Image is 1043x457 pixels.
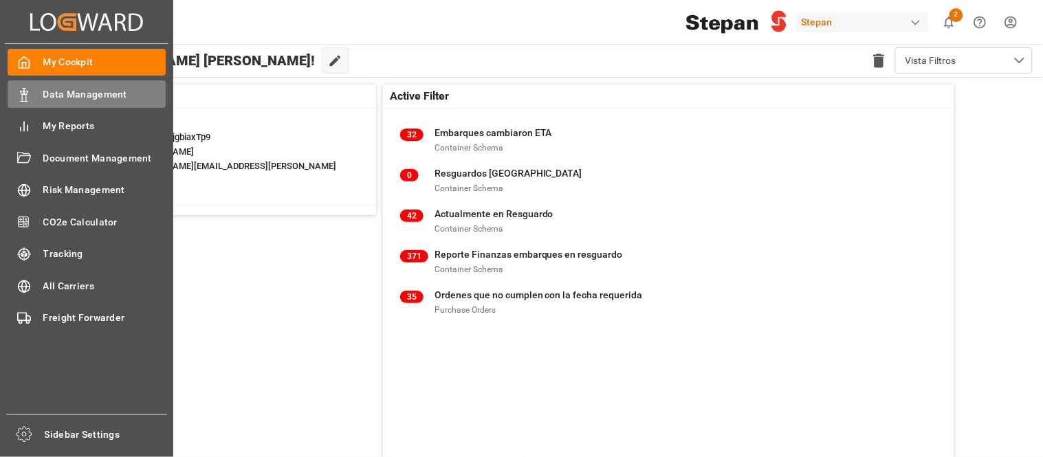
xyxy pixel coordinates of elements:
[43,183,166,197] span: Risk Management
[400,210,424,222] span: 42
[8,113,166,140] a: My Reports
[400,291,424,303] span: 35
[435,289,643,300] span: Ordenes que no cumplen con la fecha requerida
[796,9,934,35] button: Stepan
[45,427,168,442] span: Sidebar Settings
[43,119,166,133] span: My Reports
[400,126,937,155] a: 32Embarques cambiaron ETAContainer Schema
[965,7,996,38] button: Help Center
[8,272,166,299] a: All Carriers
[43,215,166,230] span: CO2e Calculator
[686,10,787,34] img: Stepan_Company_logo.svg.png_1713531530.png
[8,80,166,107] a: Data Management
[905,54,956,68] span: Vista Filtros
[435,143,503,153] span: Container Schema
[60,161,336,186] span: : [PERSON_NAME][EMAIL_ADDRESS][PERSON_NAME][DOMAIN_NAME]
[895,47,1033,74] button: open menu
[949,8,963,22] span: 2
[8,49,166,76] a: My Cockpit
[43,87,166,102] span: Data Management
[400,247,937,276] a: 371Reporte Finanzas embarques en resguardoContainer Schema
[43,311,166,325] span: Freight Forwarder
[435,305,496,315] span: Purchase Orders
[8,304,166,331] a: Freight Forwarder
[8,144,166,171] a: Document Management
[435,168,582,179] span: Resguardos [GEOGRAPHIC_DATA]
[56,47,315,74] span: Hello [PERSON_NAME] [PERSON_NAME]!
[435,224,503,234] span: Container Schema
[390,88,449,104] span: Active Filter
[43,55,166,69] span: My Cockpit
[435,249,623,260] span: Reporte Finanzas embarques en resguardo
[43,247,166,261] span: Tracking
[400,166,937,195] a: 0Resguardos [GEOGRAPHIC_DATA]Container Schema
[400,169,419,181] span: 0
[435,208,553,219] span: Actualmente en Resguardo
[43,151,166,166] span: Document Management
[934,7,965,38] button: show 2 new notifications
[796,12,928,32] div: Stepan
[435,127,552,138] span: Embarques cambiaron ETA
[8,241,166,267] a: Tracking
[43,279,166,293] span: All Carriers
[400,207,937,236] a: 42Actualmente en ResguardoContainer Schema
[400,288,937,317] a: 35Ordenes que no cumplen con la fecha requeridaPurchase Orders
[400,250,428,263] span: 371
[400,129,424,141] span: 32
[435,265,503,274] span: Container Schema
[8,208,166,235] a: CO2e Calculator
[435,183,503,193] span: Container Schema
[8,177,166,203] a: Risk Management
